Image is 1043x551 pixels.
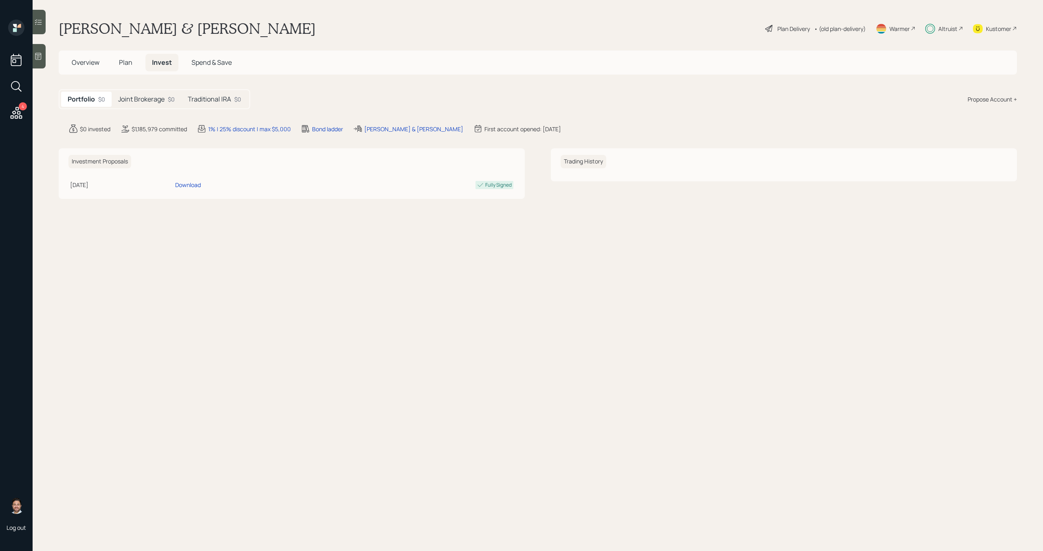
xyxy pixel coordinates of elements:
div: Log out [7,524,26,531]
h5: Traditional IRA [188,95,231,103]
h6: Investment Proposals [68,155,131,168]
div: $0 invested [80,125,110,133]
div: First account opened: [DATE] [484,125,561,133]
div: 4 [19,102,27,110]
span: Invest [152,58,172,67]
div: • (old plan-delivery) [814,24,866,33]
div: Kustomer [986,24,1011,33]
span: Spend & Save [191,58,232,67]
div: Fully Signed [485,181,512,189]
div: Bond ladder [312,125,343,133]
div: Warmer [889,24,910,33]
div: Propose Account + [968,95,1017,104]
div: [PERSON_NAME] & [PERSON_NAME] [364,125,463,133]
h1: [PERSON_NAME] & [PERSON_NAME] [59,20,316,37]
h6: Trading History [561,155,606,168]
div: $0 [168,95,175,104]
div: 1% | 25% discount | max $5,000 [208,125,291,133]
span: Overview [72,58,99,67]
div: $0 [98,95,105,104]
h5: Joint Brokerage [118,95,165,103]
img: michael-russo-headshot.png [8,498,24,514]
div: Plan Delivery [777,24,810,33]
h5: Portfolio [68,95,95,103]
div: [DATE] [70,181,172,189]
div: $1,185,979 committed [132,125,187,133]
div: Altruist [938,24,957,33]
div: $0 [234,95,241,104]
span: Plan [119,58,132,67]
div: Download [175,181,201,189]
